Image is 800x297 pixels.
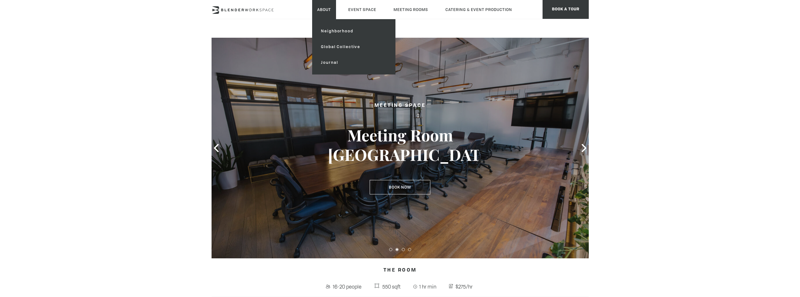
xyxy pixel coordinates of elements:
[454,282,474,292] span: $275/hr
[331,282,363,292] span: 16-20 people
[418,282,438,292] span: 1 hr min
[328,102,472,110] h2: Meeting Space
[687,217,800,297] iframe: Chat Widget
[212,265,589,277] h4: The Room
[381,282,402,292] span: 550 sqft
[316,55,391,70] a: Journal
[316,39,391,55] a: Global Collective
[328,125,472,164] h3: Meeting Room [GEOGRAPHIC_DATA]
[370,180,430,195] a: Book Now
[316,23,391,39] a: Neighborhood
